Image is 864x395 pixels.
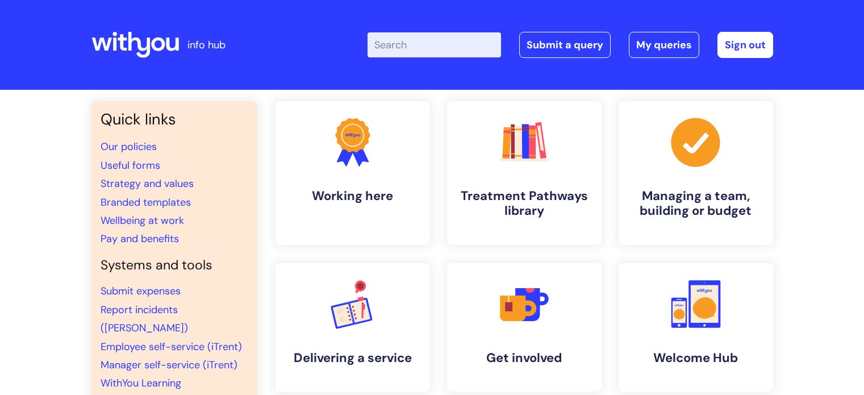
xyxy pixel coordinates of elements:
a: Treatment Pathways library [447,101,602,245]
h4: Systems and tools [101,257,248,273]
a: Manager self-service (iTrent) [101,358,237,372]
a: Submit expenses [101,284,181,298]
a: WithYou Learning [101,376,181,390]
h4: Welcome Hub [628,351,764,365]
a: Managing a team, building or budget [619,101,773,245]
a: Sign out [717,32,773,58]
h4: Get involved [456,351,592,365]
h4: Managing a team, building or budget [628,189,764,219]
h4: Working here [285,189,421,203]
a: Pay and benefits [101,232,179,246]
a: Welcome Hub [619,263,773,392]
a: Wellbeing at work [101,214,184,227]
a: Branded templates [101,196,191,209]
div: | - [368,32,773,58]
a: Report incidents ([PERSON_NAME]) [101,303,188,335]
a: Get involved [447,263,602,392]
h3: Quick links [101,110,248,128]
a: My queries [629,32,699,58]
a: Strategy and values [101,177,194,190]
a: Useful forms [101,159,160,172]
h4: Treatment Pathways library [456,189,592,219]
p: info hub [187,36,226,54]
a: Delivering a service [276,263,430,392]
a: Employee self-service (iTrent) [101,340,242,354]
a: Submit a query [519,32,611,58]
h4: Delivering a service [285,351,421,365]
a: Working here [276,101,430,245]
input: Search [368,32,501,57]
a: Our policies [101,140,157,153]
